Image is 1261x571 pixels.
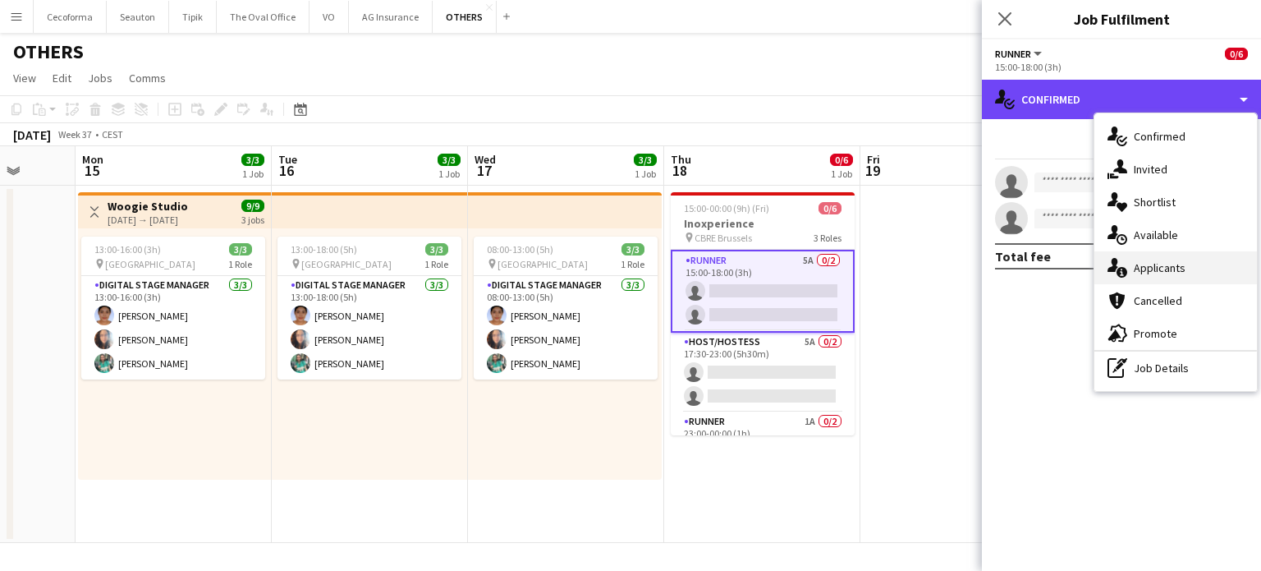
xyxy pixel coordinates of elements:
[634,154,657,166] span: 3/3
[425,243,448,256] span: 3/3
[995,48,1044,60] button: Runner
[474,276,658,380] app-card-role: Digital Stage Manager3/308:00-13:00 (5h)[PERSON_NAME][PERSON_NAME][PERSON_NAME]
[80,161,103,180] span: 15
[1094,186,1257,219] div: Shortlist
[228,258,252,270] span: 1 Role
[81,276,265,380] app-card-role: Digital Stage Manager3/313:00-16:00 (3h)[PERSON_NAME][PERSON_NAME][PERSON_NAME]
[867,152,880,167] span: Fri
[671,333,855,412] app-card-role: Host/Hostess5A0/217:30-23:00 (5h30m)
[241,200,264,212] span: 9/9
[53,71,71,85] span: Edit
[241,154,264,166] span: 3/3
[34,1,107,33] button: Cecoforma
[7,67,43,89] a: View
[671,250,855,333] app-card-role: Runner5A0/215:00-18:00 (3h)
[671,192,855,435] app-job-card: 15:00-00:00 (9h) (Fri)0/6Inoxperience CBRE Brussels3 RolesRunner5A0/215:00-18:00 (3h) Host/Hostes...
[291,243,357,256] span: 13:00-18:00 (5h)
[242,168,264,180] div: 1 Job
[433,1,497,33] button: OTHERS
[671,152,691,167] span: Thu
[472,161,496,180] span: 17
[1094,219,1257,251] div: Available
[277,276,461,380] app-card-role: Digital Stage Manager3/313:00-18:00 (5h)[PERSON_NAME][PERSON_NAME][PERSON_NAME]
[278,152,297,167] span: Tue
[169,1,217,33] button: Tipik
[310,1,349,33] button: VO
[229,243,252,256] span: 3/3
[995,248,1051,265] div: Total fee
[276,161,297,180] span: 16
[277,237,461,380] app-job-card: 13:00-18:00 (5h)3/3 [GEOGRAPHIC_DATA]1 RoleDigital Stage Manager3/313:00-18:00 (5h)[PERSON_NAME][...
[995,61,1248,73] div: 15:00-18:00 (3h)
[830,154,853,166] span: 0/6
[621,243,644,256] span: 3/3
[1094,251,1257,284] div: Applicants
[487,243,553,256] span: 08:00-13:00 (5h)
[671,412,855,492] app-card-role: Runner1A0/223:00-00:00 (1h)
[105,258,195,270] span: [GEOGRAPHIC_DATA]
[695,232,752,244] span: CBRE Brussels
[814,232,841,244] span: 3 Roles
[864,161,880,180] span: 19
[1094,352,1257,385] div: Job Details
[831,168,852,180] div: 1 Job
[88,71,112,85] span: Jobs
[108,214,188,226] div: [DATE] → [DATE]
[1094,317,1257,350] div: Promote
[498,258,588,270] span: [GEOGRAPHIC_DATA]
[122,67,172,89] a: Comms
[301,258,392,270] span: [GEOGRAPHIC_DATA]
[684,202,769,214] span: 15:00-00:00 (9h) (Fri)
[217,1,310,33] button: The Oval Office
[438,154,461,166] span: 3/3
[621,258,644,270] span: 1 Role
[438,168,460,180] div: 1 Job
[1225,48,1248,60] span: 0/6
[1094,284,1257,317] div: Cancelled
[81,67,119,89] a: Jobs
[982,80,1261,119] div: Confirmed
[668,161,691,180] span: 18
[635,168,656,180] div: 1 Job
[102,128,123,140] div: CEST
[82,152,103,167] span: Mon
[671,216,855,231] h3: Inoxperience
[46,67,78,89] a: Edit
[13,127,51,143] div: [DATE]
[13,39,84,64] h1: OTHERS
[54,128,95,140] span: Week 37
[129,71,166,85] span: Comms
[474,237,658,380] app-job-card: 08:00-13:00 (5h)3/3 [GEOGRAPHIC_DATA]1 RoleDigital Stage Manager3/308:00-13:00 (5h)[PERSON_NAME][...
[349,1,433,33] button: AG Insurance
[424,258,448,270] span: 1 Role
[81,237,265,380] app-job-card: 13:00-16:00 (3h)3/3 [GEOGRAPHIC_DATA]1 RoleDigital Stage Manager3/313:00-16:00 (3h)[PERSON_NAME][...
[995,48,1031,60] span: Runner
[819,202,841,214] span: 0/6
[241,212,264,226] div: 3 jobs
[475,152,496,167] span: Wed
[982,8,1261,30] h3: Job Fulfilment
[108,199,188,214] h3: Woogie Studio
[1094,120,1257,153] div: Confirmed
[107,1,169,33] button: Seauton
[1094,153,1257,186] div: Invited
[13,71,36,85] span: View
[94,243,161,256] span: 13:00-16:00 (3h)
